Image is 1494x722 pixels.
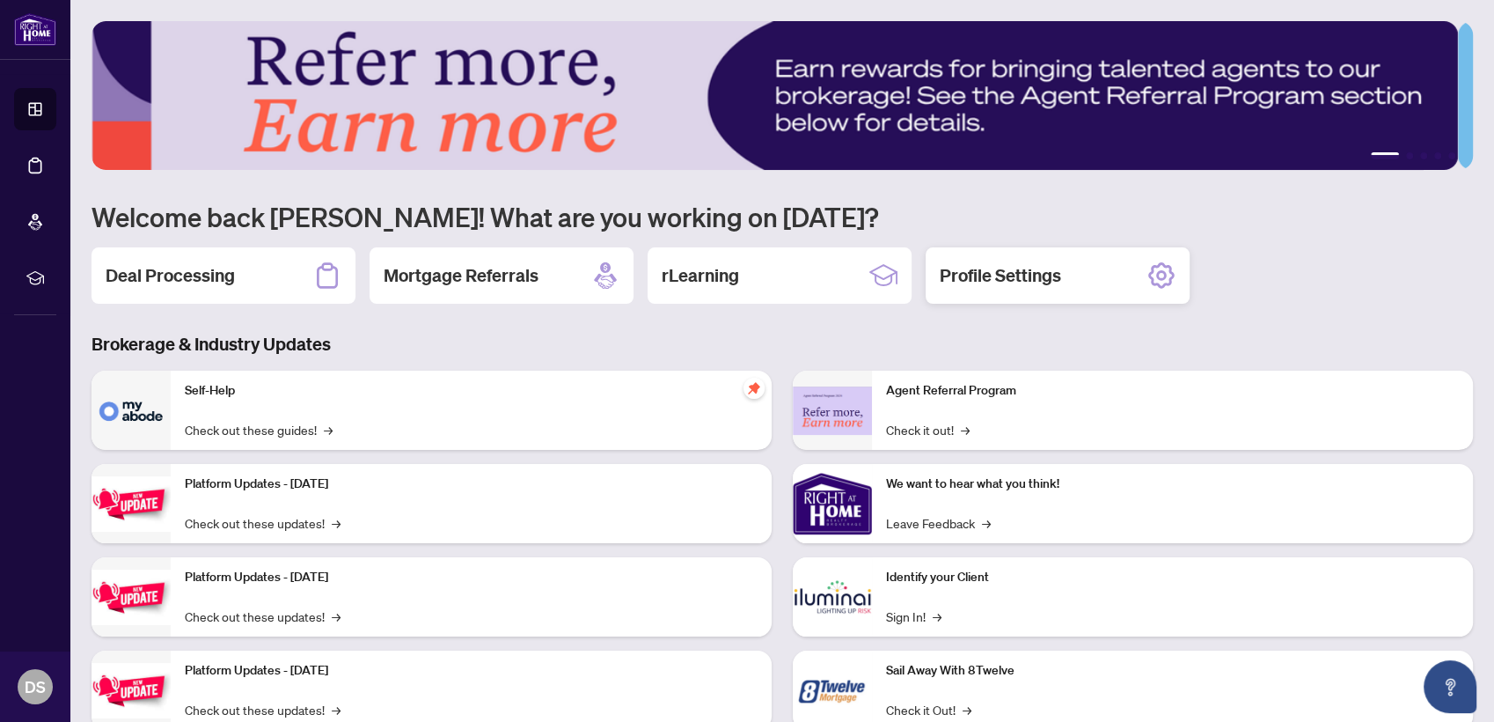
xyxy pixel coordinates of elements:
button: 2 [1406,152,1413,159]
a: Check out these guides!→ [185,420,333,439]
p: Agent Referral Program [886,381,1459,401]
button: 1 [1371,152,1399,159]
span: → [332,513,341,533]
img: Platform Updates - June 23, 2025 [92,663,171,718]
img: Platform Updates - July 21, 2025 [92,476,171,532]
a: Check it Out!→ [886,700,971,719]
a: Sign In!→ [886,607,941,626]
span: → [933,607,941,626]
button: 5 [1448,152,1455,159]
img: Platform Updates - July 8, 2025 [92,570,171,625]
img: Self-Help [92,371,171,450]
span: → [332,700,341,719]
h3: Brokerage & Industry Updates [92,332,1473,357]
img: Slide 0 [92,21,1458,170]
a: Check out these updates!→ [185,513,341,533]
span: → [324,420,333,439]
p: Identify your Client [886,568,1459,587]
a: Check it out!→ [886,420,970,439]
p: Platform Updates - [DATE] [185,475,758,494]
a: Leave Feedback→ [886,513,991,533]
a: Check out these updates!→ [185,607,341,626]
span: → [982,513,991,533]
button: 4 [1434,152,1441,159]
span: → [332,607,341,626]
p: Sail Away With 8Twelve [886,661,1459,681]
button: Open asap [1424,660,1476,713]
img: We want to hear what you think! [793,464,872,543]
a: Check out these updates!→ [185,700,341,719]
h2: Profile Settings [940,263,1061,288]
h2: rLearning [662,263,739,288]
p: Self-Help [185,381,758,401]
span: → [961,420,970,439]
p: Platform Updates - [DATE] [185,661,758,681]
img: Agent Referral Program [793,387,872,435]
h1: Welcome back [PERSON_NAME]! What are you working on [DATE]? [92,200,1473,233]
p: We want to hear what you think! [886,475,1459,494]
span: → [963,700,971,719]
button: 3 [1420,152,1427,159]
span: DS [25,674,46,699]
img: Identify your Client [793,557,872,637]
h2: Mortgage Referrals [384,263,538,288]
img: logo [14,13,56,46]
span: pushpin [743,378,765,399]
p: Platform Updates - [DATE] [185,568,758,587]
h2: Deal Processing [106,263,235,288]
